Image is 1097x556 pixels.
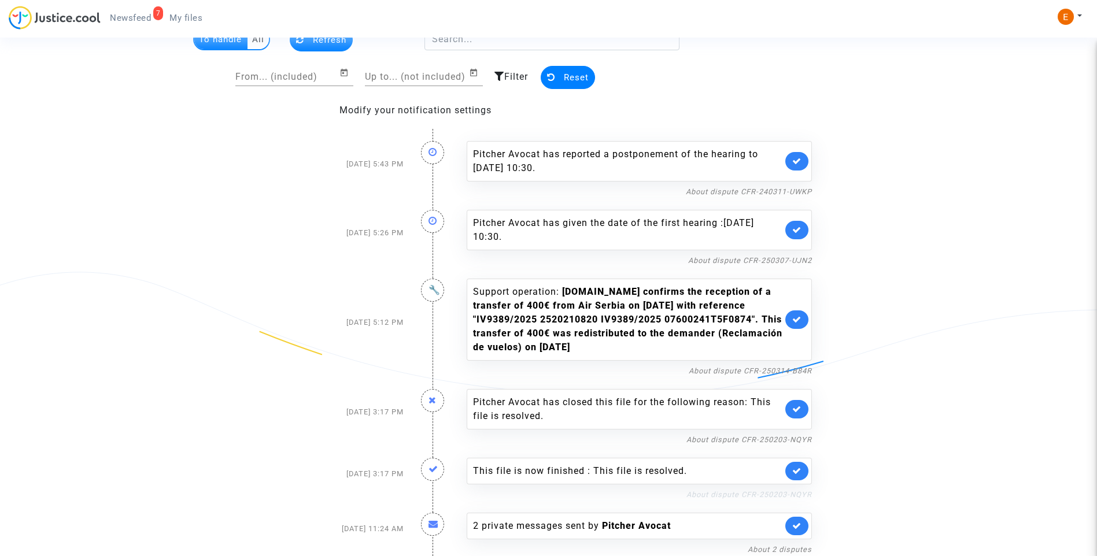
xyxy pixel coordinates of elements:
[290,28,353,51] button: Refresh
[473,147,782,175] div: Pitcher Avocat has reported a postponement of the hearing to [DATE] 10:30.
[248,29,269,49] multi-toggle-item: All
[424,28,679,50] input: Search...
[469,66,483,80] button: Open calendar
[688,256,812,265] a: About dispute CFR-250307-UJN2
[276,129,412,198] div: [DATE] 5:43 PM
[153,6,164,20] div: 7
[686,490,812,499] a: About dispute CFR-250203-NQYR
[276,377,412,446] div: [DATE] 3:17 PM
[564,72,589,83] span: Reset
[276,446,412,501] div: [DATE] 3:17 PM
[429,285,441,294] i: 🔧
[689,366,812,375] a: About dispute CFR-250314-B84R
[602,520,671,531] b: Pitcher Avocat
[473,216,782,244] div: Pitcher Avocat has given the date of the first hearing :[DATE] 10:30.
[473,519,782,533] div: 2 private messages sent by
[160,9,212,27] a: My files
[169,13,202,23] span: My files
[339,66,353,80] button: Open calendar
[504,71,528,82] span: Filter
[101,9,160,27] a: 7Newsfeed
[313,35,346,45] span: Refresh
[276,267,412,377] div: [DATE] 5:12 PM
[194,29,248,49] multi-toggle-item: To handle
[276,501,412,556] div: [DATE] 11:24 AM
[541,66,595,89] button: Reset
[276,198,412,267] div: [DATE] 5:26 PM
[110,13,151,23] span: Newsfeed
[686,435,812,444] a: About dispute CFR-250203-NQYR
[1058,9,1074,25] img: ACg8ocIeiFvHKe4dA5oeRFd_CiCnuxWUEc1A2wYhRJE3TTWt=s96-c
[686,187,812,196] a: About dispute CFR-240311-UWKP
[748,545,812,554] a: About 2 disputes
[339,105,492,116] a: Modify your notification settings
[9,6,101,29] img: jc-logo.svg
[473,464,782,478] div: This file is now finished : This file is resolved.
[473,395,782,423] div: Pitcher Avocat has closed this file for the following reason: This file is resolved.
[473,286,782,353] b: [DOMAIN_NAME] confirms the reception of a transfer of 400€ from Air Serbia on [DATE] with referen...
[473,285,782,354] div: Support operation:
